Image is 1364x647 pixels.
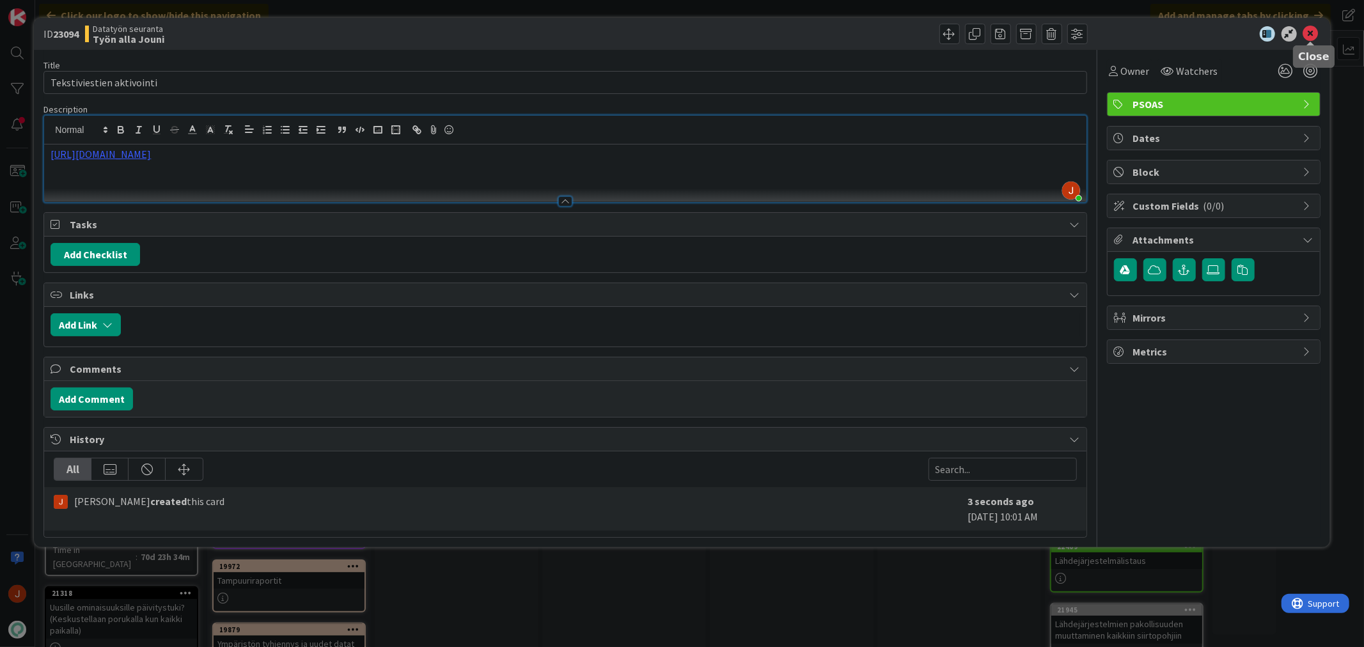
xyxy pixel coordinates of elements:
[1062,182,1080,199] img: AAcHTtdL3wtcyn1eGseKwND0X38ITvXuPg5_7r7WNcK5=s96-c
[1133,130,1297,146] span: Dates
[968,495,1035,508] b: 3 seconds ago
[43,26,79,42] span: ID
[51,243,140,266] button: Add Checklist
[51,313,121,336] button: Add Link
[74,494,224,509] span: [PERSON_NAME] this card
[1133,97,1297,112] span: PSOAS
[1177,63,1218,79] span: Watchers
[70,287,1063,302] span: Links
[968,494,1077,524] div: [DATE] 10:01 AM
[150,495,187,508] b: created
[53,27,79,40] b: 23094
[93,34,164,44] b: Työn alla Jouni
[51,387,133,410] button: Add Comment
[70,361,1063,377] span: Comments
[1133,310,1297,325] span: Mirrors
[1298,51,1329,63] h5: Close
[43,71,1086,94] input: type card name here...
[54,458,91,480] div: All
[1133,164,1297,180] span: Block
[1133,232,1297,247] span: Attachments
[1133,198,1297,214] span: Custom Fields
[70,432,1063,447] span: History
[70,217,1063,232] span: Tasks
[43,59,60,71] label: Title
[27,2,58,17] span: Support
[93,24,164,34] span: Datatyön seuranta
[43,104,88,115] span: Description
[51,148,151,160] a: [URL][DOMAIN_NAME]
[54,495,68,509] img: JM
[1121,63,1150,79] span: Owner
[929,458,1077,481] input: Search...
[1133,344,1297,359] span: Metrics
[1203,199,1225,212] span: ( 0/0 )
